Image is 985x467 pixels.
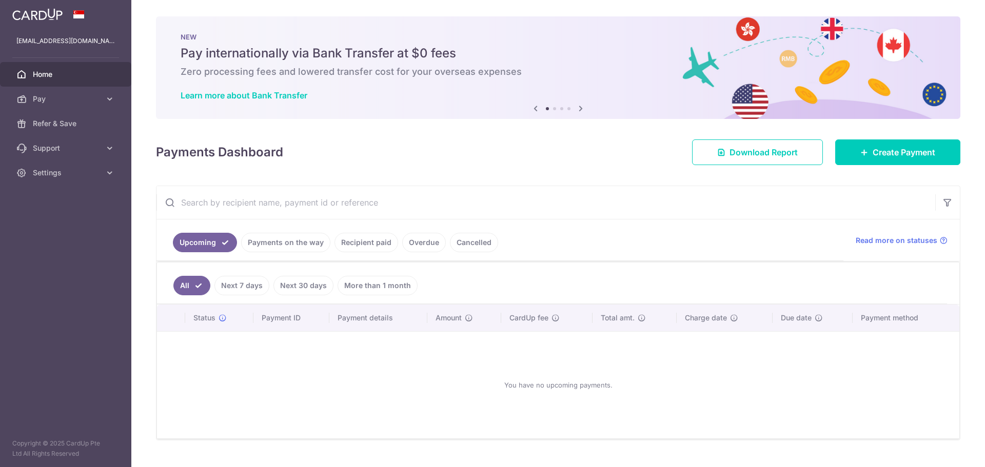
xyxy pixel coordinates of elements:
p: [EMAIL_ADDRESS][DOMAIN_NAME] [16,36,115,46]
span: CardUp fee [509,313,548,323]
input: Search by recipient name, payment id or reference [156,186,935,219]
a: Learn more about Bank Transfer [181,90,307,100]
a: Read more on statuses [856,235,948,246]
span: Amount [436,313,462,323]
span: Read more on statuses [856,235,937,246]
a: Next 7 days [214,276,269,295]
span: Settings [33,168,101,178]
span: Total amt. [601,313,635,323]
th: Payment details [329,304,428,331]
img: CardUp [12,8,63,21]
span: Refer & Save [33,118,101,129]
a: Recipient paid [334,233,398,252]
span: Due date [781,313,812,323]
a: Next 30 days [273,276,333,295]
a: Upcoming [173,233,237,252]
a: Overdue [402,233,446,252]
span: Status [193,313,215,323]
h5: Pay internationally via Bank Transfer at $0 fees [181,45,936,62]
h4: Payments Dashboard [156,143,283,161]
img: Bank transfer banner [156,16,960,119]
span: Download Report [730,146,798,158]
div: You have no upcoming payments. [169,340,947,430]
span: Charge date [685,313,727,323]
a: Create Payment [835,139,960,165]
span: Home [33,69,101,79]
span: Create Payment [873,146,935,158]
th: Payment method [853,304,959,331]
th: Payment ID [253,304,329,331]
span: Support [33,143,101,153]
a: Download Report [692,139,823,165]
h6: Zero processing fees and lowered transfer cost for your overseas expenses [181,66,936,78]
a: All [173,276,210,295]
a: More than 1 month [338,276,418,295]
span: Pay [33,94,101,104]
p: NEW [181,33,936,41]
a: Cancelled [450,233,498,252]
a: Payments on the way [241,233,330,252]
